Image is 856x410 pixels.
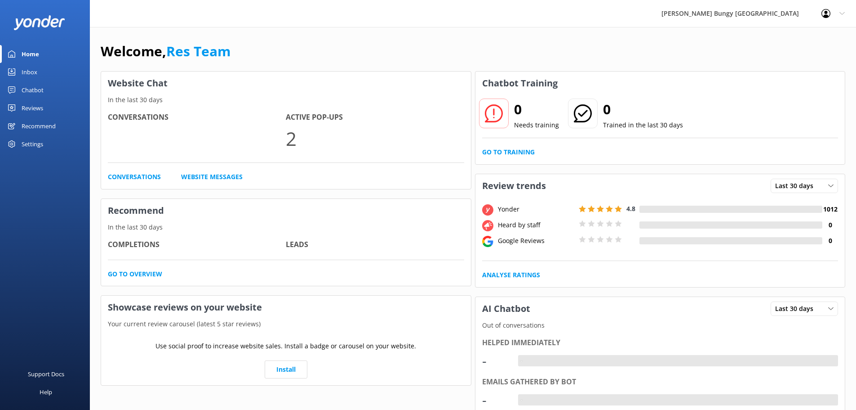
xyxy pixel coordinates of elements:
[13,15,65,30] img: yonder-white-logo.png
[496,204,577,214] div: Yonder
[496,236,577,246] div: Google Reviews
[108,239,286,251] h4: Completions
[101,222,471,232] p: In the last 30 days
[181,172,243,182] a: Website Messages
[482,337,838,349] div: Helped immediately
[475,297,537,320] h3: AI Chatbot
[101,199,471,222] h3: Recommend
[822,204,838,214] h4: 1012
[514,120,559,130] p: Needs training
[286,112,464,123] h4: Active Pop-ups
[101,296,471,319] h3: Showcase reviews on your website
[603,99,683,120] h2: 0
[518,394,525,406] div: -
[518,355,525,367] div: -
[775,181,819,191] span: Last 30 days
[108,112,286,123] h4: Conversations
[286,239,464,251] h4: Leads
[22,117,56,135] div: Recommend
[482,376,838,388] div: Emails gathered by bot
[22,81,44,99] div: Chatbot
[286,123,464,153] p: 2
[475,72,564,95] h3: Chatbot Training
[108,172,161,182] a: Conversations
[475,320,845,330] p: Out of conversations
[822,220,838,230] h4: 0
[22,63,37,81] div: Inbox
[101,95,471,105] p: In the last 30 days
[155,341,416,351] p: Use social proof to increase website sales. Install a badge or carousel on your website.
[22,45,39,63] div: Home
[496,220,577,230] div: Heard by staff
[28,365,64,383] div: Support Docs
[482,270,540,280] a: Analyse Ratings
[101,319,471,329] p: Your current review carousel (latest 5 star reviews)
[626,204,635,213] span: 4.8
[22,135,43,153] div: Settings
[22,99,43,117] div: Reviews
[40,383,52,401] div: Help
[482,147,535,157] a: Go to Training
[265,360,307,378] a: Install
[775,304,819,314] span: Last 30 days
[108,269,162,279] a: Go to overview
[166,42,231,60] a: Res Team
[822,236,838,246] h4: 0
[603,120,683,130] p: Trained in the last 30 days
[514,99,559,120] h2: 0
[482,350,509,372] div: -
[101,41,231,62] h1: Welcome,
[475,174,553,198] h3: Review trends
[101,72,471,95] h3: Website Chat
